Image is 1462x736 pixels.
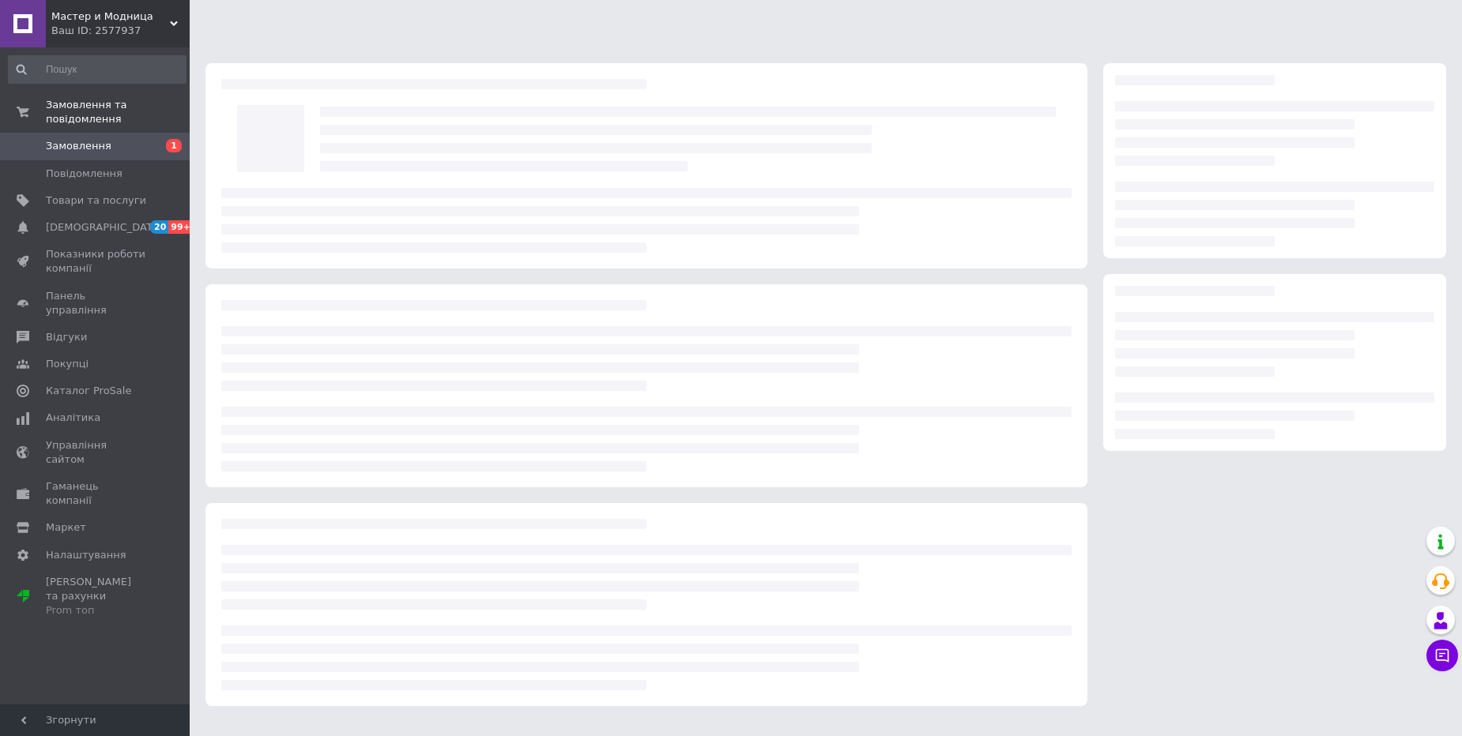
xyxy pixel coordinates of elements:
[46,479,146,508] span: Гаманець компанії
[46,330,87,344] span: Відгуки
[51,24,190,38] div: Ваш ID: 2577937
[46,139,111,153] span: Замовлення
[46,98,190,126] span: Замовлення та повідомлення
[46,548,126,562] span: Налаштування
[1426,640,1458,671] button: Чат з покупцем
[46,384,131,398] span: Каталог ProSale
[168,220,194,234] span: 99+
[46,603,146,618] div: Prom топ
[8,55,187,84] input: Пошук
[166,139,182,152] span: 1
[46,193,146,208] span: Товари та послуги
[46,247,146,276] span: Показники роботи компанії
[46,289,146,317] span: Панель управління
[46,520,86,535] span: Маркет
[46,411,100,425] span: Аналітика
[46,167,122,181] span: Повідомлення
[150,220,168,234] span: 20
[51,9,170,24] span: Мастер и Модница
[46,575,146,618] span: [PERSON_NAME] та рахунки
[46,438,146,467] span: Управління сайтом
[46,357,89,371] span: Покупці
[46,220,163,235] span: [DEMOGRAPHIC_DATA]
